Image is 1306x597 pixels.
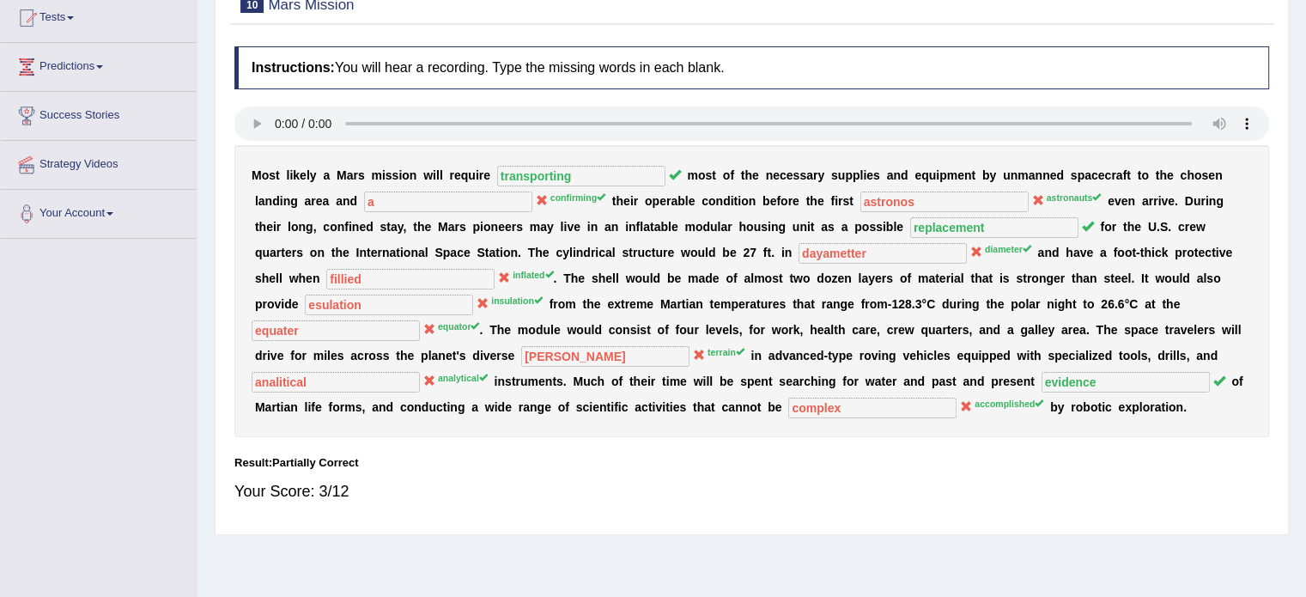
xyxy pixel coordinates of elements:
[643,220,650,234] b: a
[266,220,273,234] b: e
[1168,220,1171,234] b: .
[749,194,756,208] b: n
[738,194,741,208] b: i
[1167,168,1174,182] b: e
[491,220,499,234] b: n
[860,168,863,182] b: l
[677,194,685,208] b: b
[291,220,299,234] b: o
[901,168,908,182] b: d
[252,168,262,182] b: M
[869,220,876,234] b: s
[323,194,330,208] b: a
[689,194,696,208] b: e
[1189,220,1196,234] b: e
[1100,220,1104,234] b: f
[550,192,605,203] sup: confirming
[440,168,443,182] b: l
[629,220,636,234] b: n
[1157,194,1161,208] b: i
[1134,220,1141,234] b: e
[461,168,469,182] b: q
[733,194,738,208] b: t
[1178,220,1185,234] b: c
[438,220,448,234] b: M
[307,168,310,182] b: l
[337,220,345,234] b: n
[574,220,580,234] b: e
[1160,220,1168,234] b: S
[1142,194,1149,208] b: a
[540,220,547,234] b: a
[738,220,746,234] b: h
[1153,194,1157,208] b: r
[883,220,886,234] b: i
[1206,194,1209,208] b: i
[505,220,512,234] b: e
[1121,194,1128,208] b: e
[1175,194,1178,208] b: .
[947,168,957,182] b: m
[567,220,574,234] b: v
[265,194,273,208] b: n
[1098,168,1105,182] b: e
[547,220,554,234] b: y
[404,220,407,234] b: ,
[723,168,731,182] b: o
[702,194,708,208] b: c
[705,168,712,182] b: s
[702,220,710,234] b: d
[929,168,937,182] b: u
[799,168,806,182] b: s
[671,220,678,234] b: e
[317,246,325,259] b: n
[283,194,291,208] b: n
[306,220,313,234] b: g
[330,220,337,234] b: o
[1108,194,1115,208] b: e
[887,168,894,182] b: a
[1127,220,1135,234] b: h
[1,141,197,184] a: Strategy Videos
[640,220,643,234] b: l
[841,220,848,234] b: a
[316,194,323,208] b: e
[964,168,972,182] b: n
[380,220,386,234] b: s
[842,194,849,208] b: s
[910,217,1078,238] input: blank
[436,168,440,182] b: l
[285,246,292,259] b: e
[343,194,350,208] b: n
[853,168,860,182] b: p
[778,220,786,234] b: g
[292,246,296,259] b: r
[698,168,706,182] b: o
[634,194,638,208] b: r
[1159,168,1167,182] b: h
[273,220,276,234] b: i
[710,220,718,234] b: u
[311,194,315,208] b: r
[353,168,357,182] b: r
[331,246,336,259] b: t
[313,220,317,234] b: ,
[754,220,762,234] b: u
[838,194,842,208] b: r
[280,194,283,208] b: i
[1104,220,1112,234] b: o
[1208,168,1215,182] b: e
[1035,168,1042,182] b: n
[1148,220,1157,234] b: U
[1047,192,1102,203] sup: astronauts
[896,220,903,234] b: e
[364,192,532,212] input: blank
[817,194,824,208] b: e
[323,220,330,234] b: c
[668,220,671,234] b: l
[1003,168,1011,182] b: u
[386,168,392,182] b: s
[893,220,896,234] b: l
[793,220,800,234] b: u
[821,220,828,234] b: a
